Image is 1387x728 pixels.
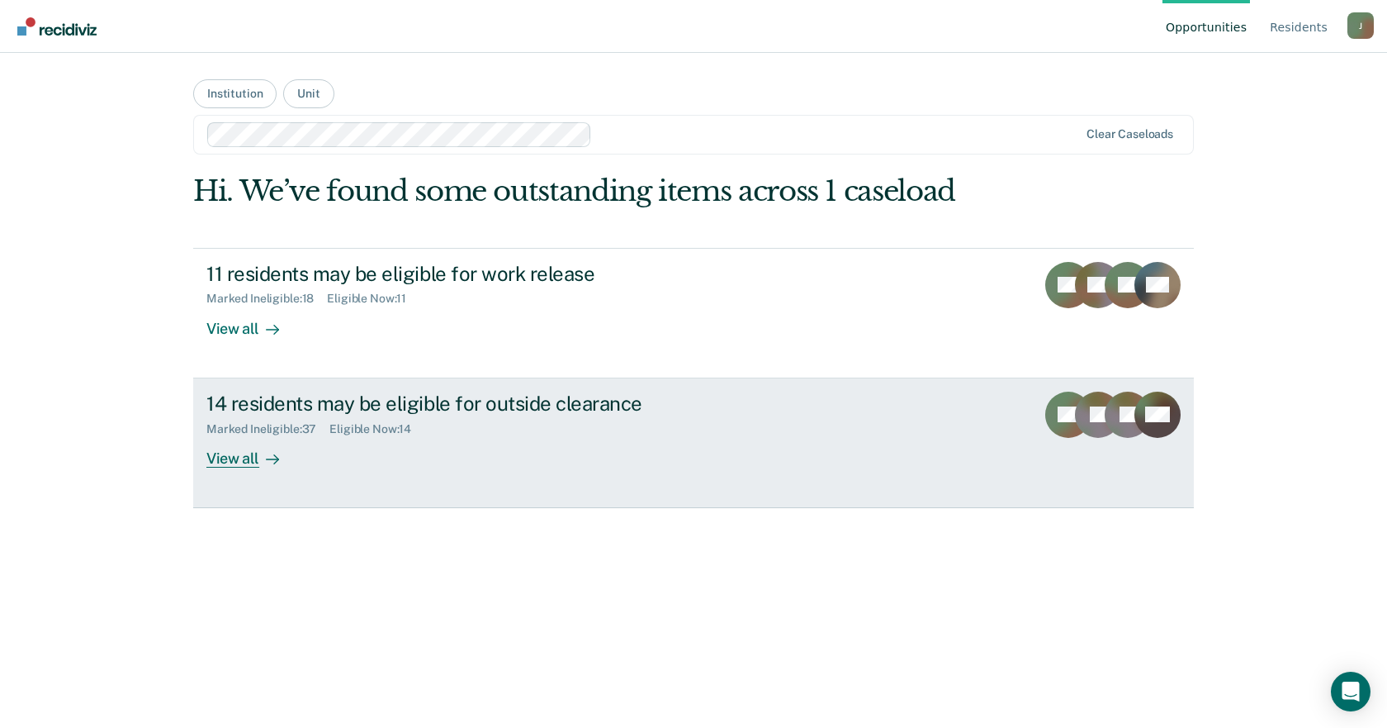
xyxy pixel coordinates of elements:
[329,422,424,436] div: Eligible Now : 14
[1347,12,1374,39] div: J
[1086,127,1173,141] div: Clear caseloads
[206,422,329,436] div: Marked Ineligible : 37
[1347,12,1374,39] button: Profile dropdown button
[206,292,327,306] div: Marked Ineligible : 18
[283,79,334,108] button: Unit
[17,17,97,36] img: Recidiviz
[206,262,786,286] div: 11 residents may be eligible for work release
[193,79,277,108] button: Institution
[1331,672,1370,711] div: Open Intercom Messenger
[206,392,786,416] div: 14 residents may be eligible for outside clearance
[193,248,1194,378] a: 11 residents may be eligible for work releaseMarked Ineligible:18Eligible Now:11View all
[193,378,1194,508] a: 14 residents may be eligible for outside clearanceMarked Ineligible:37Eligible Now:14View all
[206,306,299,338] div: View all
[193,174,994,208] div: Hi. We’ve found some outstanding items across 1 caseload
[327,292,419,306] div: Eligible Now : 11
[206,435,299,468] div: View all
